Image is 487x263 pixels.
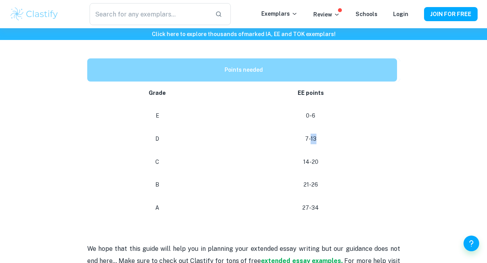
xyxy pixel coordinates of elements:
p: D [97,134,219,144]
button: Help and Feedback [464,236,479,251]
strong: EE points [298,90,324,96]
img: Clastify logo [9,6,59,22]
p: 7-13 [231,134,390,144]
p: C [97,157,219,167]
input: Search for any exemplars... [90,3,209,25]
p: Points needed [97,65,391,75]
p: 21-26 [231,180,390,190]
p: A [97,203,219,213]
a: Login [393,11,408,17]
p: B [97,180,219,190]
button: JOIN FOR FREE [424,7,478,21]
a: Schools [356,11,377,17]
h6: Click here to explore thousands of marked IA, EE and TOK exemplars ! [2,30,485,38]
p: Exemplars [261,9,298,18]
p: 27-34 [231,203,390,213]
strong: Grade [149,90,166,96]
p: 14-20 [231,157,390,167]
p: E [97,111,219,121]
p: Review [313,10,340,19]
p: 0-6 [231,111,390,121]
